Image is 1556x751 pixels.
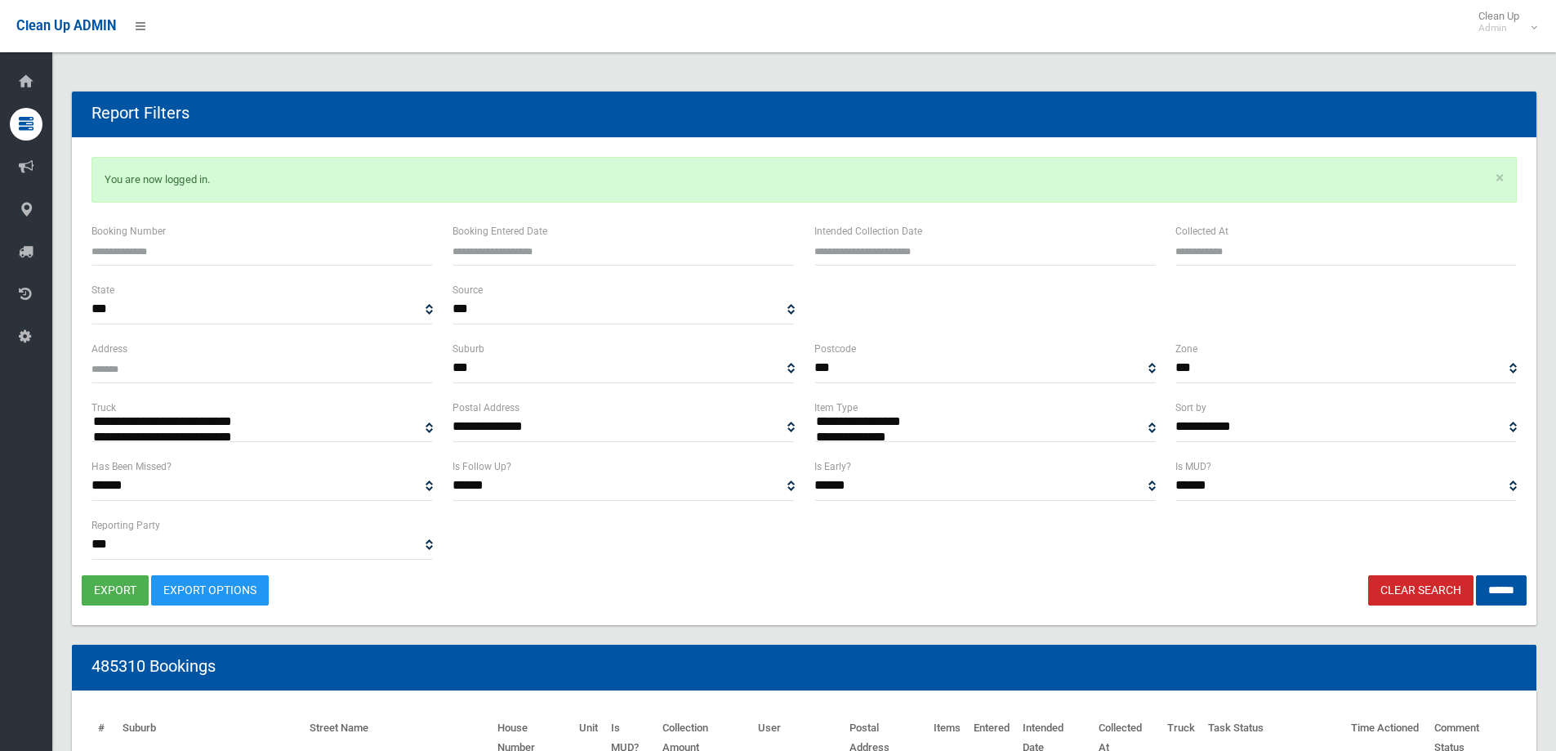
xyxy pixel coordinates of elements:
[1470,10,1536,34] span: Clean Up
[16,18,116,34] span: Clean Up ADMIN
[1478,22,1519,34] small: Admin
[453,222,547,240] label: Booking Entered Date
[151,575,269,606] a: Export Options
[814,399,858,417] label: Item Type
[72,97,209,129] header: Report Filters
[91,340,127,358] label: Address
[91,222,166,240] label: Booking Number
[91,157,1517,203] p: You are now logged in.
[1368,575,1474,606] a: Clear Search
[82,575,149,606] button: export
[1175,222,1228,240] label: Collected At
[1496,170,1504,186] a: ×
[72,650,235,682] header: 485310 Bookings
[91,399,116,417] label: Truck
[814,222,922,240] label: Intended Collection Date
